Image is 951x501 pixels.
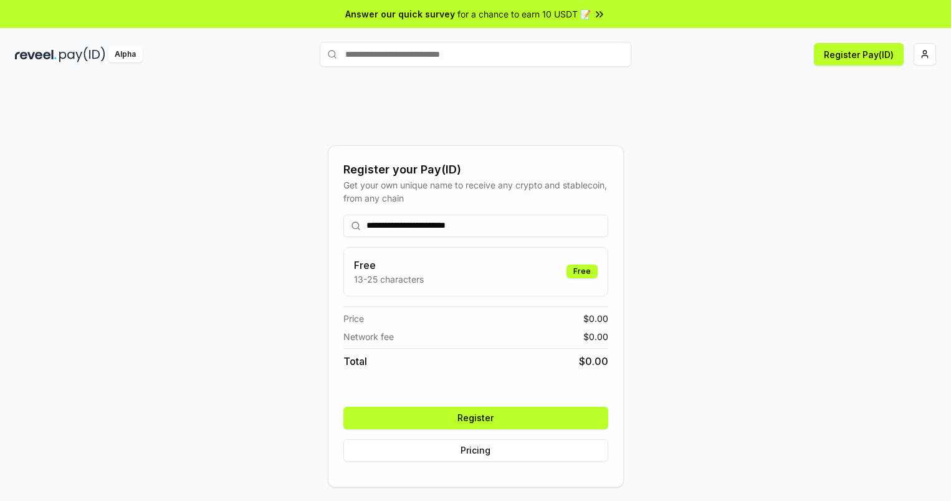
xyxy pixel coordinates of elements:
[343,178,608,205] div: Get your own unique name to receive any crypto and stablecoin, from any chain
[814,43,904,66] button: Register Pay(ID)
[59,47,105,62] img: pay_id
[343,354,367,369] span: Total
[343,161,608,178] div: Register your Pay(ID)
[583,330,608,343] span: $ 0.00
[566,265,598,278] div: Free
[354,258,424,273] h3: Free
[583,312,608,325] span: $ 0.00
[345,7,455,21] span: Answer our quick survey
[343,439,608,462] button: Pricing
[343,330,394,343] span: Network fee
[15,47,57,62] img: reveel_dark
[343,312,364,325] span: Price
[457,7,591,21] span: for a chance to earn 10 USDT 📝
[579,354,608,369] span: $ 0.00
[354,273,424,286] p: 13-25 characters
[108,47,143,62] div: Alpha
[343,407,608,429] button: Register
